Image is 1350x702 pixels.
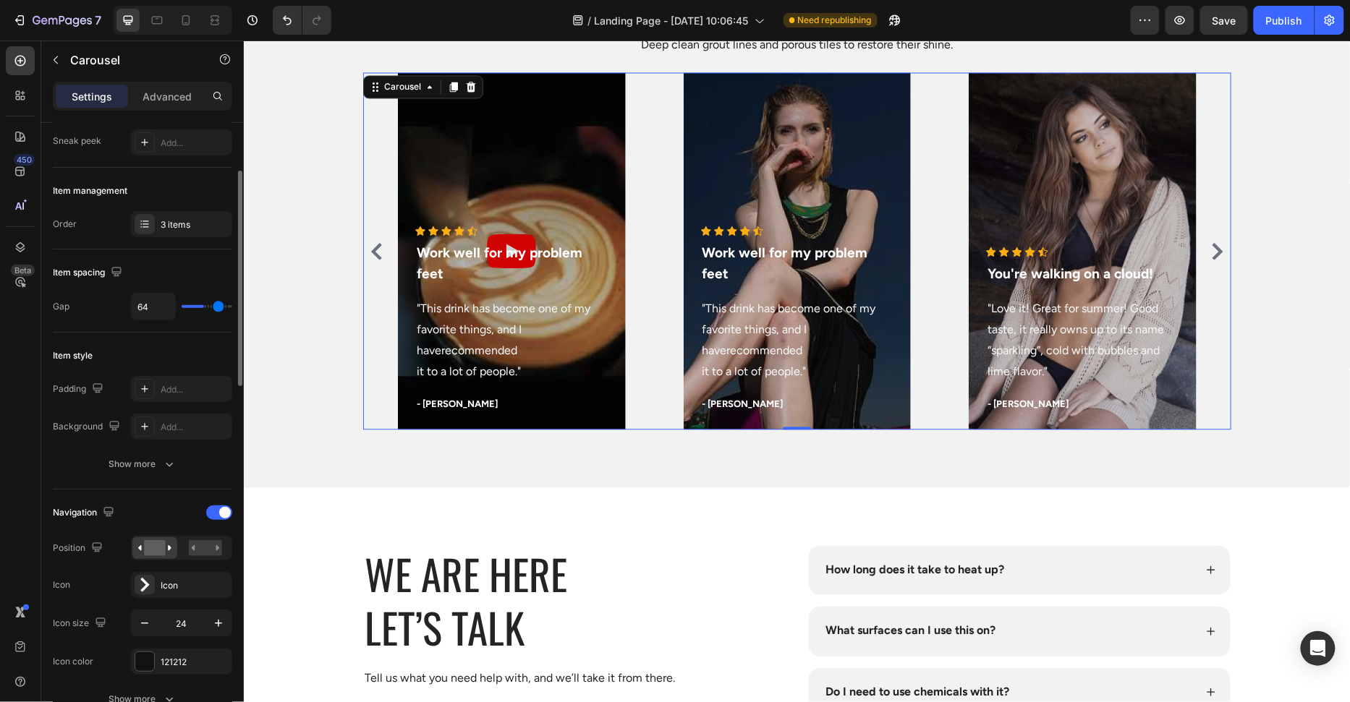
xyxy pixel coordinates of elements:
[173,259,363,342] p: "This drink has become one of my favorite things, and I haverecommended it to a lot of people."
[53,655,93,668] div: Icon color
[725,33,953,390] div: Background Image
[459,357,649,372] p: - [PERSON_NAME]
[53,263,125,283] div: Item spacing
[143,89,192,104] p: Advanced
[53,417,123,437] div: Background
[273,6,331,35] div: Undo/Redo
[109,457,177,471] div: Show more
[161,218,229,231] div: 3 items
[161,656,229,669] div: 121212
[119,505,543,615] h2: WE are here Let’s Talk
[440,33,668,390] div: Background Image
[6,6,108,35] button: 7
[440,33,668,390] div: Overlay
[122,200,145,223] button: Carousel Back Arrow
[53,349,93,362] div: Item style
[121,631,541,646] p: Tell us what you need help with, and we’ll take it from there.
[1266,13,1302,28] div: Publish
[962,200,985,223] button: Carousel Next Arrow
[137,40,180,53] div: Carousel
[53,503,117,523] div: Navigation
[53,218,77,231] div: Order
[459,203,649,244] p: Work well for my problem feet
[11,265,35,276] div: Beta
[595,13,749,28] span: Landing Page - [DATE] 10:06:45
[1213,14,1236,27] span: Save
[161,383,229,396] div: Add...
[53,300,69,313] div: Gap
[132,294,175,320] input: Auto
[14,154,35,166] div: 450
[154,33,382,390] div: Overlay
[53,578,70,591] div: Icon
[582,523,760,536] strong: How long does it take to heat up?
[744,224,934,245] p: You're walking on a cloud!
[53,184,127,197] div: Item management
[582,583,752,597] strong: What surfaces can I use this on?
[53,614,109,633] div: Icon size
[53,539,106,558] div: Position
[744,357,934,372] p: - [PERSON_NAME]
[798,14,872,27] span: Need republishing
[459,259,649,342] p: "This drink has become one of my favorite things, and I haverecommended it to a lot of people."
[173,203,363,244] p: Work well for my problem feet
[588,13,592,28] span: /
[1200,6,1248,35] button: Save
[725,33,953,390] div: Overlay
[173,357,363,372] p: - [PERSON_NAME]
[95,12,101,29] p: 7
[72,89,112,104] p: Settings
[70,51,193,69] p: Carousel
[53,451,232,477] button: Show more
[154,33,382,390] div: Background Image
[53,380,106,399] div: Padding
[1254,6,1315,35] button: Publish
[582,645,765,659] strong: Do I need to use chemicals with it?
[1301,631,1336,666] div: Open Intercom Messenger
[744,259,934,342] p: "Love it! Great for summer! Good taste, it really owns up to its name “sparkling”, cold with bubb...
[161,579,229,592] div: Icon
[161,421,229,434] div: Add...
[161,137,229,150] div: Add...
[53,134,101,147] div: Sneak peek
